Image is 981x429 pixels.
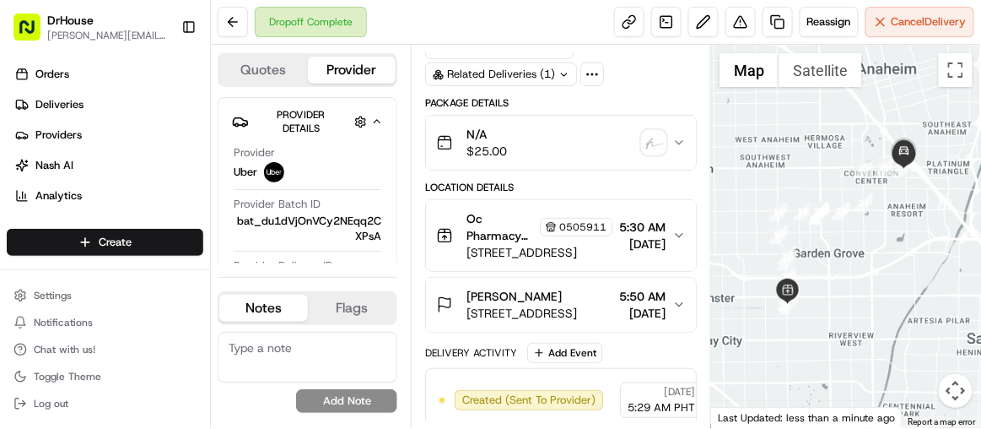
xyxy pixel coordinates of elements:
span: Toggle Theme [34,370,101,383]
img: Google [715,406,771,428]
button: Reassign [800,7,859,37]
span: [PERSON_NAME] [52,262,137,275]
a: Nash AI [7,152,210,179]
div: 14 [769,203,788,221]
button: Map camera controls [939,374,973,408]
span: Notifications [34,316,93,329]
div: 10 [778,268,796,286]
span: 5:50 AM [619,288,666,305]
span: [PERSON_NAME] [466,288,562,305]
span: $25.00 [466,143,507,160]
span: Created (Sent To Provider) [462,393,596,408]
div: Package Details [425,96,697,110]
span: Log out [34,397,68,410]
img: signature_proof_of_delivery image [642,131,666,155]
span: Deliveries [35,97,84,112]
div: Related Deliveries (1) [425,62,577,86]
button: Oc Pharmacy Manager Manager0505911[STREET_ADDRESS]5:30 AM[DATE] [426,200,696,271]
a: Report a map error [908,417,976,426]
div: We're available if you need us! [76,178,232,192]
span: 5:30 AM [619,219,666,236]
button: Quotes [219,57,308,84]
button: Add Event [527,343,602,363]
button: Show street map [720,53,779,87]
img: Angelique Valdez [17,246,44,273]
a: Deliveries [7,91,210,118]
span: Providers [35,128,82,143]
div: 22 [811,202,829,220]
span: Settings [34,289,72,302]
span: Create [99,235,132,250]
img: 1736555255976-a54dd68f-1ca7-489b-9aae-adbdc363a1c4 [34,263,47,276]
div: 15 [794,202,812,220]
span: bat_du1dVjOnVCy2NEqq2CXPsA [234,214,381,244]
span: Nash AI [35,158,73,173]
button: CancelDelivery [865,7,974,37]
span: [STREET_ADDRESS] [466,244,612,261]
span: N/A [466,126,507,143]
div: Start new chat [76,161,277,178]
span: Provider Delivery ID [234,258,333,274]
img: uber-new-logo.jpeg [264,162,284,182]
p: Welcome 👋 [17,68,307,95]
button: Settings [7,284,203,307]
div: 12 [778,247,796,265]
div: 24 [854,193,873,212]
button: Flags [308,295,396,322]
button: DrHouse [47,12,94,29]
div: Location Details [425,181,697,194]
button: Create [7,229,203,256]
button: Notifications [7,311,203,334]
div: 23 [832,202,850,220]
button: Toggle fullscreen view [939,53,973,87]
button: Show satellite imagery [779,53,862,87]
img: 1736555255976-a54dd68f-1ca7-489b-9aae-adbdc363a1c4 [17,161,47,192]
span: Uber [234,165,257,180]
button: Start new chat [287,166,307,187]
div: 26 [875,159,893,177]
span: Cancel Delivery [892,14,967,30]
button: Provider [308,57,396,84]
span: Oc Pharmacy Manager Manager [466,210,536,244]
span: [DATE] [149,262,184,275]
span: Analytics [35,188,82,204]
span: [DATE] [619,236,666,253]
button: N/A$25.00signature_proof_of_delivery image [426,116,696,170]
img: Nash [17,17,51,51]
a: Open this area in Google Maps (opens a new window) [715,406,771,428]
span: 0505911 [559,220,606,234]
span: [STREET_ADDRESS] [466,305,577,322]
button: Chat with us! [7,338,203,361]
a: Analytics [7,182,210,209]
button: Log out [7,392,203,415]
button: [PERSON_NAME][EMAIL_ADDRESS][PERSON_NAME][DOMAIN_NAME] [47,29,168,42]
span: • [140,262,146,275]
button: Notes [219,295,308,322]
img: 1738778727109-b901c2ba-d612-49f7-a14d-d897ce62d23f [35,161,66,192]
span: Orders [35,67,69,82]
button: [PERSON_NAME][STREET_ADDRESS]5:50 AM[DATE] [426,278,696,332]
div: Last Updated: less than a minute ago [711,407,903,428]
a: Orders [7,61,210,88]
img: John Kevin Novelo [17,291,44,318]
span: 5:29 AM PHT [628,400,695,415]
button: Provider Details [232,105,383,138]
span: Provider Details [277,108,325,135]
span: Chat with us! [34,343,95,356]
span: [DATE] [619,305,666,322]
button: See all [261,216,307,236]
a: Providers [7,122,210,149]
span: Pylon [168,304,204,317]
div: Past conversations [17,220,113,233]
input: Clear [44,109,278,127]
button: DrHouse[PERSON_NAME][EMAIL_ADDRESS][PERSON_NAME][DOMAIN_NAME] [7,7,175,47]
div: Delivery Activity [425,346,517,360]
div: 25 [854,159,873,177]
span: Reassign [807,14,851,30]
span: [DATE] [664,385,695,399]
span: Provider [234,145,275,160]
button: Toggle Theme [7,365,203,388]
